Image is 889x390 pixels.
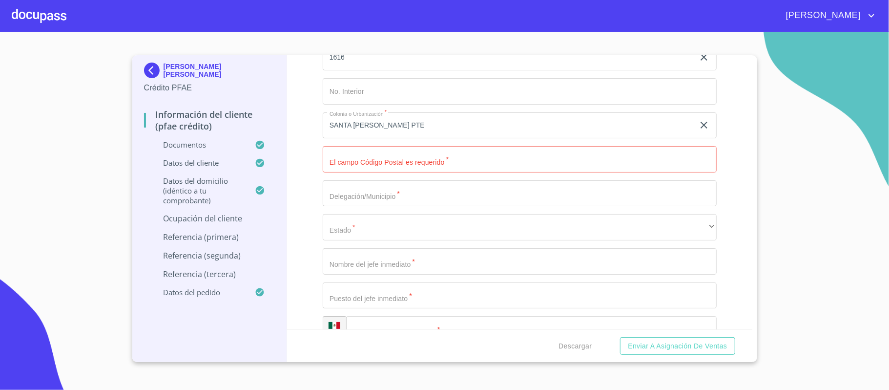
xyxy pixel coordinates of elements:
[144,269,275,280] p: Referencia (tercera)
[144,63,275,82] div: [PERSON_NAME] [PERSON_NAME]
[144,250,275,261] p: Referencia (segunda)
[144,232,275,242] p: Referencia (primera)
[555,337,596,355] button: Descargar
[144,176,255,205] p: Datos del domicilio (idéntico a tu comprobante)
[558,340,592,352] span: Descargar
[779,8,866,23] span: [PERSON_NAME]
[323,214,717,240] div: ​
[144,82,275,94] p: Crédito PFAE
[144,213,275,224] p: Ocupación del Cliente
[698,119,710,131] button: clear input
[620,337,735,355] button: Enviar a Asignación de Ventas
[144,108,275,132] p: Información del cliente (PFAE crédito)
[144,287,255,297] p: Datos del pedido
[698,51,710,63] button: clear input
[144,158,255,168] p: Datos del cliente
[144,140,255,150] p: Documentos
[164,63,275,78] p: [PERSON_NAME] [PERSON_NAME]
[329,322,340,329] img: R93DlvwvvjP9fbrDwZeCRYBHk45OWMq+AAOlFVsxT89f82nwPLnD58IP7+ANJEaWYhP0Tx8kkA0WlQMPQsAAgwAOmBj20AXj6...
[144,63,164,78] img: Docupass spot blue
[779,8,877,23] button: account of current user
[628,340,727,352] span: Enviar a Asignación de Ventas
